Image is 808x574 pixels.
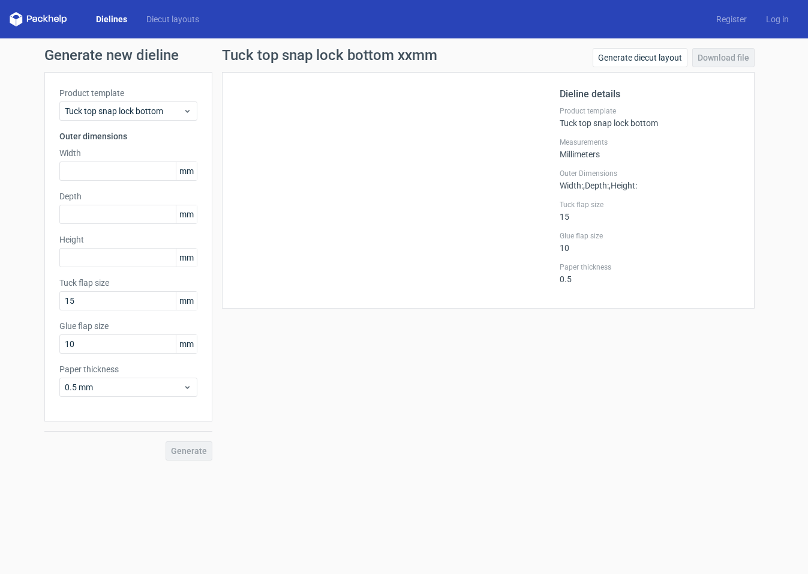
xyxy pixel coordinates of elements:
label: Glue flap size [560,231,740,241]
h1: Tuck top snap lock bottom xxmm [222,48,437,62]
a: Register [707,13,756,25]
a: Diecut layouts [137,13,209,25]
label: Glue flap size [59,320,197,332]
label: Depth [59,190,197,202]
a: Generate diecut layout [593,48,687,67]
div: Tuck top snap lock bottom [560,106,740,128]
div: 10 [560,231,740,253]
div: 15 [560,200,740,222]
h3: Outer dimensions [59,130,197,142]
span: , Depth : [583,181,609,190]
span: mm [176,335,197,353]
label: Product template [560,106,740,116]
a: Dielines [86,13,137,25]
label: Tuck flap size [560,200,740,210]
span: , Height : [609,181,637,190]
label: Height [59,234,197,246]
span: Tuck top snap lock bottom [65,105,183,117]
span: mm [176,205,197,223]
label: Outer Dimensions [560,169,740,178]
div: 0.5 [560,262,740,284]
div: Millimeters [560,137,740,159]
label: Paper thickness [59,363,197,375]
label: Product template [59,87,197,99]
label: Paper thickness [560,262,740,272]
span: mm [176,249,197,267]
span: mm [176,292,197,310]
span: 0.5 mm [65,381,183,393]
label: Measurements [560,137,740,147]
a: Log in [756,13,798,25]
label: Tuck flap size [59,277,197,289]
span: Width : [560,181,583,190]
h2: Dieline details [560,87,740,101]
span: mm [176,162,197,180]
label: Width [59,147,197,159]
h1: Generate new dieline [44,48,764,62]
